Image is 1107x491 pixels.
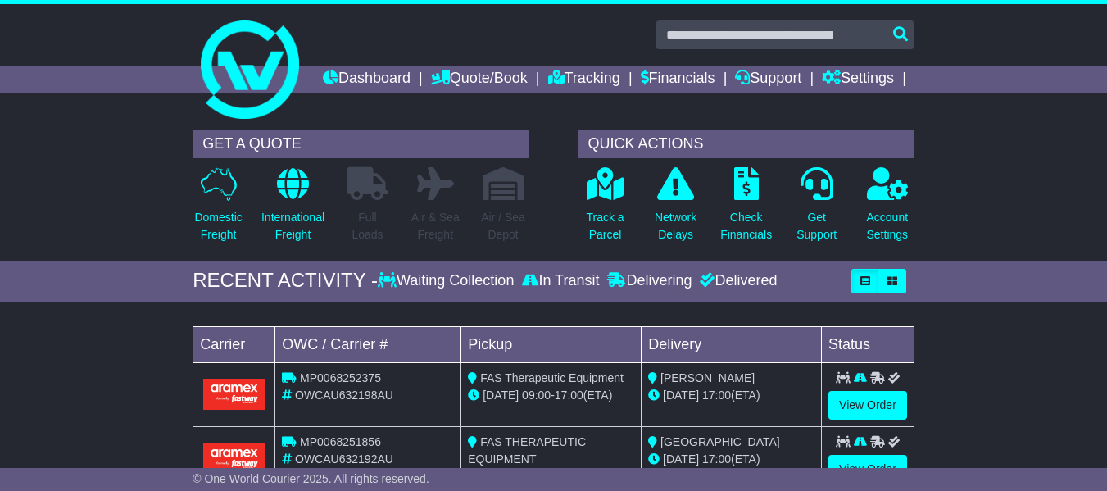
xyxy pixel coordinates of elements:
[461,326,642,362] td: Pickup
[261,209,324,243] p: International Freight
[660,435,780,448] span: [GEOGRAPHIC_DATA]
[822,326,914,362] td: Status
[323,66,411,93] a: Dashboard
[548,66,620,93] a: Tracking
[648,451,814,468] div: (ETA)
[194,209,242,243] p: Domestic Freight
[654,166,697,252] a: NetworkDelays
[585,166,624,252] a: Track aParcel
[481,209,525,243] p: Air / Sea Depot
[193,269,378,293] div: RECENT ACTIVITY -
[866,209,908,243] p: Account Settings
[193,472,429,485] span: © One World Courier 2025. All rights reserved.
[655,209,696,243] p: Network Delays
[203,443,265,474] img: Aramex.png
[578,130,914,158] div: QUICK ACTIONS
[735,66,801,93] a: Support
[641,66,715,93] a: Financials
[660,371,755,384] span: [PERSON_NAME]
[796,166,837,252] a: GetSupport
[193,326,275,362] td: Carrier
[275,326,461,362] td: OWC / Carrier #
[663,452,699,466] span: [DATE]
[468,387,634,404] div: - (ETA)
[822,66,894,93] a: Settings
[702,452,731,466] span: 17:00
[261,166,325,252] a: InternationalFreight
[648,387,814,404] div: (ETA)
[720,209,772,243] p: Check Financials
[555,389,583,402] span: 17:00
[865,166,909,252] a: AccountSettings
[828,455,907,484] a: View Order
[347,209,388,243] p: Full Loads
[193,130,529,158] div: GET A QUOTE
[411,209,460,243] p: Air & Sea Freight
[642,326,822,362] td: Delivery
[663,389,699,402] span: [DATE]
[203,379,265,409] img: Aramex.png
[696,272,777,290] div: Delivered
[468,435,586,466] span: FAS THERAPEUTIC EQUIPMENT
[193,166,243,252] a: DomesticFreight
[378,272,518,290] div: Waiting Collection
[518,272,603,290] div: In Transit
[586,209,624,243] p: Track a Parcel
[828,391,907,420] a: View Order
[480,371,624,384] span: FAS Therapeutic Equipment
[295,452,393,466] span: OWCAU632192AU
[603,272,696,290] div: Delivering
[300,435,381,448] span: MP0068251856
[300,371,381,384] span: MP0068252375
[719,166,773,252] a: CheckFinancials
[522,389,551,402] span: 09:00
[431,66,528,93] a: Quote/Book
[295,389,393,402] span: OWCAU632198AU
[702,389,731,402] span: 17:00
[796,209,837,243] p: Get Support
[483,389,519,402] span: [DATE]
